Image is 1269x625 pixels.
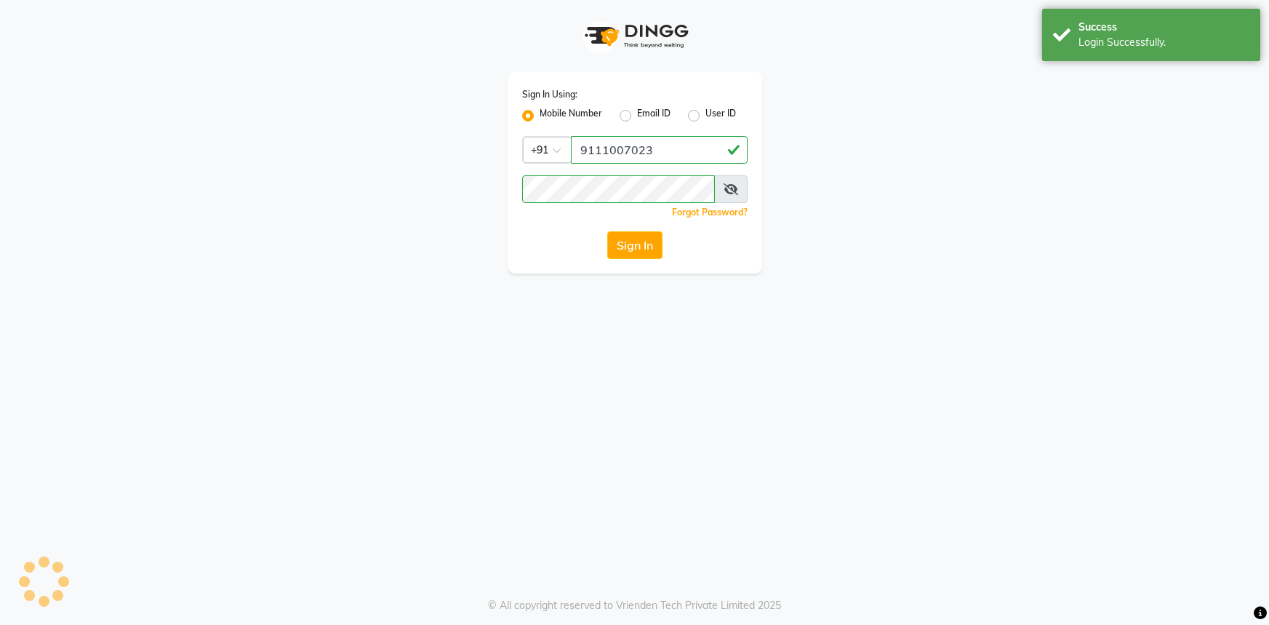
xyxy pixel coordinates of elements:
div: Login Successfully. [1078,35,1249,50]
input: Username [522,175,715,203]
label: Mobile Number [540,107,602,124]
label: Sign In Using: [522,88,577,101]
label: User ID [705,107,736,124]
label: Email ID [637,107,670,124]
img: logo1.svg [577,15,693,57]
button: Sign In [607,231,662,259]
div: Success [1078,20,1249,35]
input: Username [571,136,748,164]
a: Forgot Password? [672,207,748,218]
